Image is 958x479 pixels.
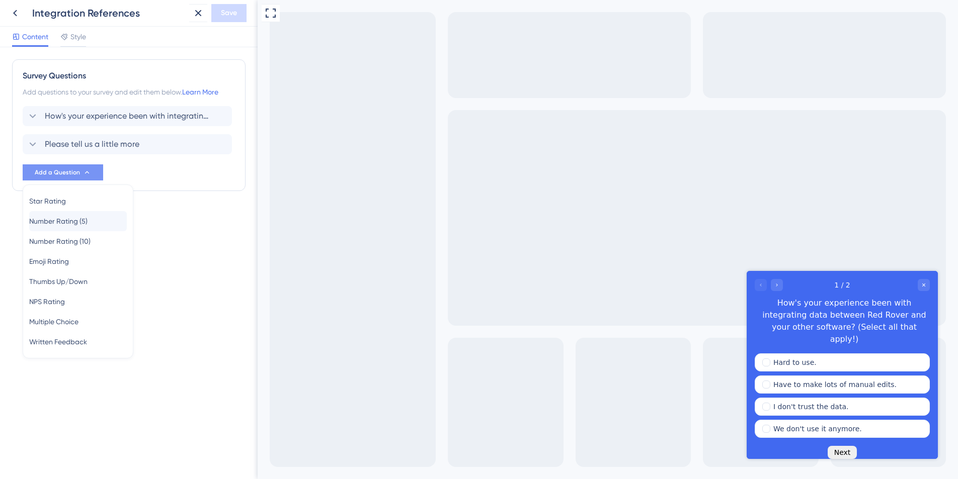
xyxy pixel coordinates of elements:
button: Star Rating [29,191,127,211]
span: Number Rating (10) [29,235,91,247]
span: NPS Rating [29,296,65,308]
a: Learn More [182,88,218,96]
span: Star Rating [29,195,66,207]
div: Integration References [32,6,185,20]
button: Written Feedback [29,332,127,352]
span: Please tell us a little more [45,138,139,150]
button: Number Rating (10) [29,231,127,251]
span: Written Feedback [29,336,87,348]
span: How's your experience been with integrating data between Red Rover and your other software? (Sele... [45,110,211,122]
button: Emoji Rating [29,251,127,271]
button: NPS Rating [29,292,127,312]
span: Style [70,31,86,43]
span: Content [22,31,48,43]
div: Add questions to your survey and edit them below. [23,86,235,98]
div: Survey Questions [23,70,235,82]
button: Number Rating (5) [29,211,127,231]
span: Add a Question [35,168,80,176]
button: Multiple Choice [29,312,127,332]
span: Number Rating (5) [29,215,88,227]
button: Add a Question [23,164,103,180]
span: Emoji Rating [29,255,69,267]
iframe: UserGuiding Survey [489,271,680,459]
span: Thumbs Up/Down [29,275,88,288]
button: Save [211,4,247,22]
span: Save [221,7,237,19]
button: Thumbs Up/Down [29,271,127,292]
span: Multiple Choice [29,316,78,328]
